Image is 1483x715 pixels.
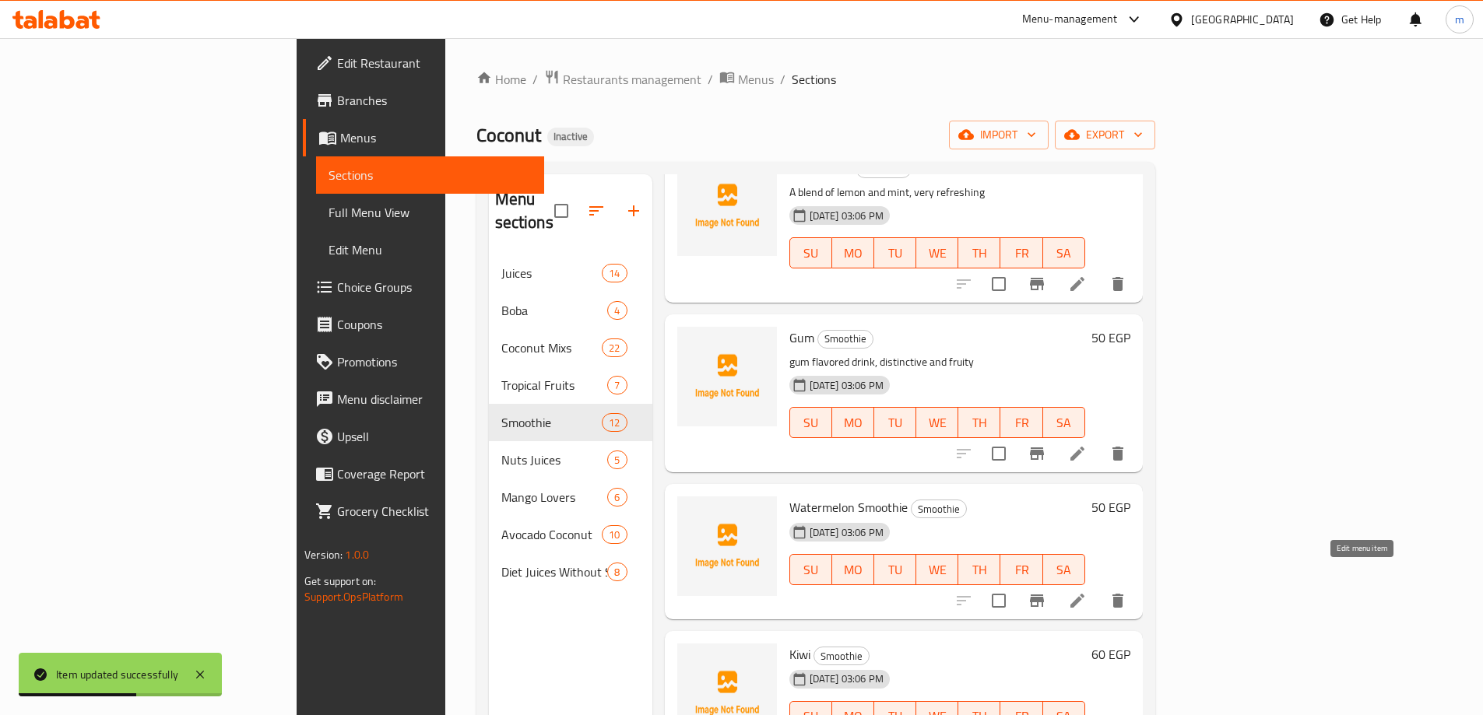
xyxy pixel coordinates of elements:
[832,554,874,585] button: MO
[814,647,870,665] div: Smoothie
[1191,11,1294,28] div: [GEOGRAPHIC_DATA]
[780,70,785,89] li: /
[789,237,832,268] button: SU
[874,407,916,438] button: TU
[796,559,826,581] span: SU
[501,264,603,282] span: Juices
[329,240,532,259] span: Edit Menu
[337,352,532,371] span: Promotions
[1091,496,1130,518] h6: 50 EGP
[1043,554,1085,585] button: SA
[1049,242,1079,265] span: SA
[607,563,627,581] div: items
[1007,412,1036,434] span: FR
[916,554,958,585] button: WE
[304,587,403,607] a: Support.OpsPlatform
[1091,327,1130,349] h6: 50 EGP
[982,584,1015,617] span: Select to update
[501,376,608,394] span: Tropical Fruits
[501,450,608,469] div: Nuts Juices
[1043,237,1085,268] button: SA
[965,559,994,581] span: TH
[1068,275,1087,293] a: Edit menu item
[603,341,626,356] span: 22
[1018,435,1056,472] button: Branch-specific-item
[1099,582,1137,619] button: delete
[1091,156,1130,178] h6: 50 EGP
[603,266,626,281] span: 14
[607,488,627,506] div: items
[1067,125,1143,145] span: export
[602,413,627,432] div: items
[303,418,544,455] a: Upsell
[1000,237,1042,268] button: FR
[1022,10,1118,29] div: Menu-management
[337,502,532,520] span: Grocery Checklist
[677,496,777,596] img: Watermelon Smoothie
[677,156,777,256] img: Lemon Mint
[677,327,777,426] img: Gum
[489,478,652,516] div: Mango Lovers6
[489,329,652,366] div: Coconut Mixs22
[489,366,652,404] div: Tropical Fruits7
[608,565,626,580] span: 8
[303,82,544,119] a: Branches
[607,376,627,394] div: items
[501,413,603,432] span: Smoothie
[316,156,544,194] a: Sections
[316,231,544,268] a: Edit Menu
[1055,121,1155,149] button: export
[1049,412,1079,434] span: SA
[789,352,1085,372] p: gum flavored drink, distinctive and fruity
[958,554,1000,585] button: TH
[874,554,916,585] button: TU
[544,69,701,89] a: Restaurants management
[789,407,832,438] button: SU
[803,525,890,540] span: [DATE] 03:06 PM
[303,455,544,492] a: Coverage Report
[832,237,874,268] button: MO
[563,70,701,89] span: Restaurants management
[547,128,594,146] div: Inactive
[337,278,532,296] span: Choice Groups
[1007,242,1036,265] span: FR
[489,441,652,478] div: Nuts Juices5
[608,453,626,468] span: 5
[832,407,874,438] button: MO
[303,492,544,530] a: Grocery Checklist
[501,563,608,581] span: Diet Juices Without Sugar
[489,248,652,597] nav: Menu sections
[603,527,626,542] span: 10
[615,192,652,230] button: Add section
[489,553,652,591] div: Diet Juices Without Sugar8
[803,209,890,223] span: [DATE] 03:06 PM
[961,125,1036,145] span: import
[501,338,603,357] span: Coconut Mixs
[304,571,376,591] span: Get support on:
[608,378,626,393] span: 7
[1000,554,1042,585] button: FR
[1018,265,1056,303] button: Branch-specific-item
[337,464,532,483] span: Coverage Report
[345,545,369,565] span: 1.0.0
[501,525,603,544] div: Avocado Coconut
[547,130,594,143] span: Inactive
[501,301,608,320] span: Boba
[958,407,1000,438] button: TH
[489,254,652,292] div: Juices14
[303,380,544,418] a: Menu disclaimer
[874,237,916,268] button: TU
[303,268,544,306] a: Choice Groups
[337,315,532,334] span: Coupons
[949,121,1049,149] button: import
[880,412,910,434] span: TU
[303,119,544,156] a: Menus
[56,666,178,683] div: Item updated successfully
[602,525,627,544] div: items
[602,338,627,357] div: items
[329,166,532,184] span: Sections
[607,450,627,469] div: items
[329,203,532,222] span: Full Menu View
